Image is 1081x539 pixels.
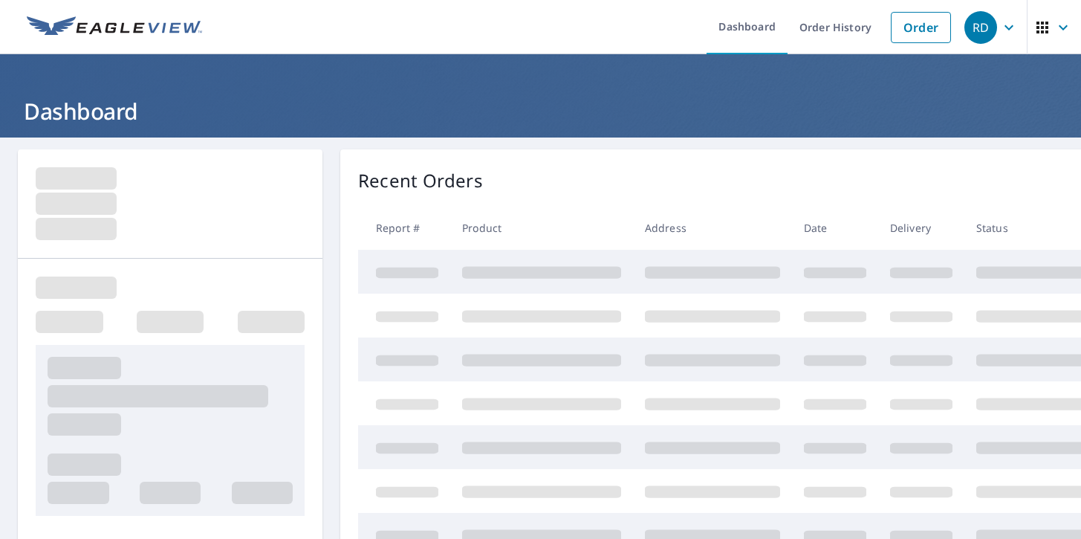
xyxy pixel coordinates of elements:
[878,206,964,250] th: Delivery
[450,206,633,250] th: Product
[27,16,202,39] img: EV Logo
[891,12,951,43] a: Order
[792,206,878,250] th: Date
[964,11,997,44] div: RD
[633,206,792,250] th: Address
[358,206,450,250] th: Report #
[358,167,483,194] p: Recent Orders
[18,96,1063,126] h1: Dashboard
